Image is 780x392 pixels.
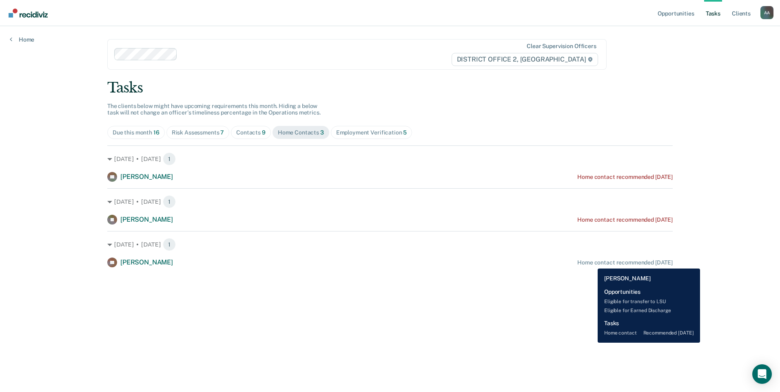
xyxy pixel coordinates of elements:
[262,129,266,136] span: 9
[320,129,324,136] span: 3
[163,195,176,208] span: 1
[336,129,407,136] div: Employment Verification
[752,364,772,384] div: Open Intercom Messenger
[9,9,48,18] img: Recidiviz
[236,129,266,136] div: Contacts
[10,36,34,43] a: Home
[577,216,673,223] div: Home contact recommended [DATE]
[107,103,321,116] span: The clients below might have upcoming requirements this month. Hiding a below task will not chang...
[278,129,324,136] div: Home Contacts
[577,174,673,181] div: Home contact recommended [DATE]
[120,173,173,181] span: [PERSON_NAME]
[163,238,176,251] span: 1
[107,238,673,251] div: [DATE] • [DATE] 1
[163,152,176,165] span: 1
[153,129,160,136] span: 16
[577,259,673,266] div: Home contact recommended [DATE]
[403,129,407,136] span: 5
[107,79,673,96] div: Tasks
[107,152,673,165] div: [DATE] • [DATE] 1
[172,129,224,136] div: Risk Assessments
[452,53,598,66] span: DISTRICT OFFICE 2, [GEOGRAPHIC_DATA]
[220,129,224,136] span: 7
[760,6,773,19] div: A A
[120,258,173,266] span: [PERSON_NAME]
[113,129,160,136] div: Due this month
[120,216,173,223] span: [PERSON_NAME]
[527,43,596,50] div: Clear supervision officers
[760,6,773,19] button: Profile dropdown button
[107,195,673,208] div: [DATE] • [DATE] 1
